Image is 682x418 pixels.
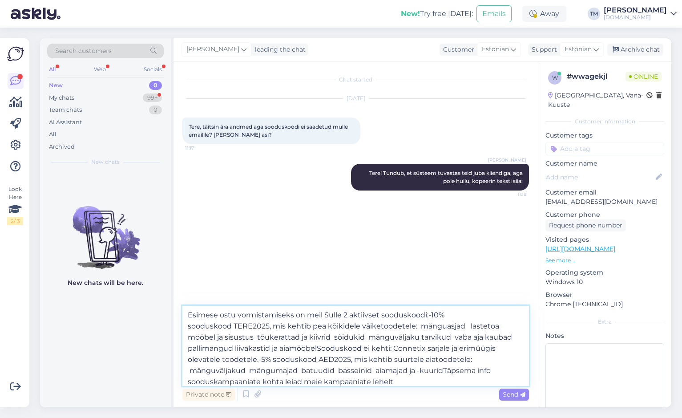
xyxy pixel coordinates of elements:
[545,268,664,277] p: Operating system
[548,91,646,110] div: [GEOGRAPHIC_DATA], Vana-Kuuste
[604,7,667,14] div: [PERSON_NAME]
[604,7,677,21] a: [PERSON_NAME][DOMAIN_NAME]
[49,118,82,127] div: AI Assistant
[251,45,306,54] div: leading the chat
[545,300,664,309] p: Chrome [TECHNICAL_ID]
[49,130,56,139] div: All
[476,5,512,22] button: Emails
[545,142,664,155] input: Add a tag
[545,318,664,326] div: Extra
[143,93,162,102] div: 99+
[545,131,664,140] p: Customer tags
[545,159,664,168] p: Customer name
[142,64,164,75] div: Socials
[528,45,557,54] div: Support
[49,142,75,151] div: Archived
[588,8,600,20] div: TM
[7,45,24,62] img: Askly Logo
[47,64,57,75] div: All
[369,170,524,184] span: Tere! Tundub, et süsteem tuvastas teid juba kliendiga, aga pole hullu, kopeerin teksti siia:
[40,190,171,270] img: No chats
[149,81,162,90] div: 0
[545,245,615,253] a: [URL][DOMAIN_NAME]
[49,106,82,114] div: Team chats
[182,389,235,401] div: Private note
[92,64,108,75] div: Web
[545,197,664,207] p: [EMAIL_ADDRESS][DOMAIN_NAME]
[503,390,525,398] span: Send
[401,8,473,19] div: Try free [DATE]:
[482,45,509,54] span: Estonian
[49,93,74,102] div: My chats
[545,277,664,287] p: Windows 10
[68,278,143,288] p: New chats will be here.
[545,256,664,264] p: See more ...
[522,6,566,22] div: Away
[7,217,23,225] div: 2 / 3
[604,14,667,21] div: [DOMAIN_NAME]
[440,45,474,54] div: Customer
[182,76,529,84] div: Chat started
[149,106,162,114] div: 0
[546,172,654,182] input: Add name
[545,219,626,231] div: Request phone number
[7,185,23,225] div: Look Here
[545,210,664,219] p: Customer phone
[49,81,63,90] div: New
[185,145,218,151] span: 11:17
[567,71,626,82] div: # wwagekjl
[626,72,662,81] span: Online
[545,118,664,126] div: Customer information
[607,44,663,56] div: Archive chat
[182,94,529,102] div: [DATE]
[488,157,526,163] span: [PERSON_NAME]
[182,306,529,386] textarea: Esimese ostu vormistamiseks on meil Sulle 2 aktiivset sooduskoodi:-10% sooduskood TERE2025, mis k...
[91,158,120,166] span: New chats
[55,46,112,56] span: Search customers
[565,45,592,54] span: Estonian
[545,235,664,244] p: Visited pages
[186,45,239,54] span: [PERSON_NAME]
[493,191,526,198] span: 11:18
[545,290,664,300] p: Browser
[552,74,558,81] span: w
[189,123,349,138] span: Tere, täitsin ära andmed aga sooduskoodi ei saadetud mulle emailile? [PERSON_NAME] asi?
[545,188,664,197] p: Customer email
[545,331,664,341] p: Notes
[401,9,420,18] b: New!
